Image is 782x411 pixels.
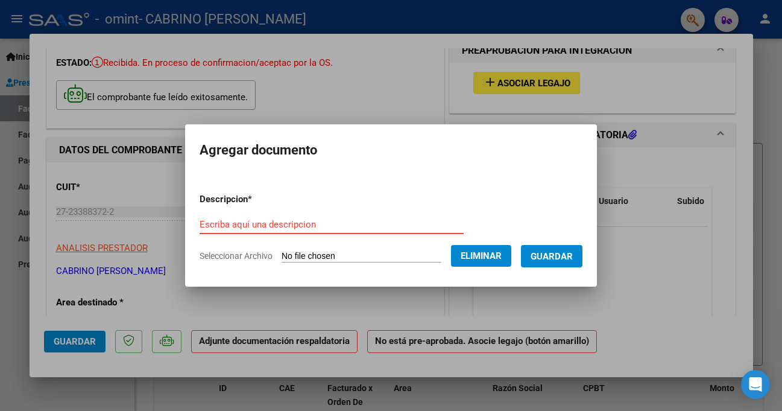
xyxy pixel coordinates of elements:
[200,251,273,261] span: Seleccionar Archivo
[200,139,582,162] h2: Agregar documento
[451,245,511,267] button: Eliminar
[741,370,770,399] div: Open Intercom Messenger
[461,250,502,261] span: Eliminar
[521,245,582,267] button: Guardar
[200,193,315,206] p: Descripcion
[531,251,573,262] span: Guardar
